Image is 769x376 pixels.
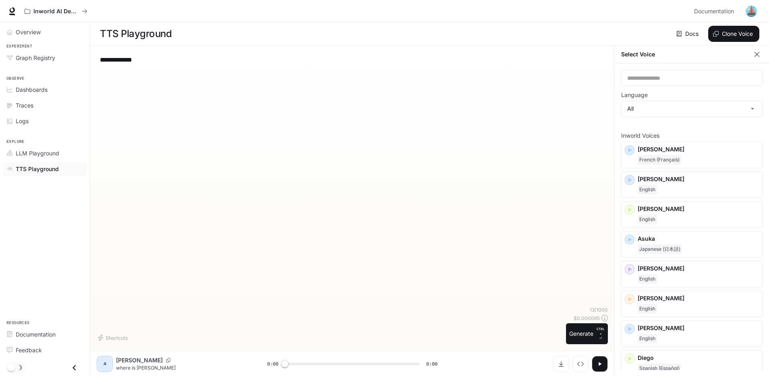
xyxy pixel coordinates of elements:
span: Japanese (日本語) [638,244,682,254]
p: [PERSON_NAME] [638,175,759,183]
span: Documentation [694,6,734,17]
a: Graph Registry [3,51,87,65]
p: [PERSON_NAME] [638,264,759,273]
div: A [98,357,111,370]
span: 0:00 [267,360,278,368]
a: Overview [3,25,87,39]
p: [PERSON_NAME] [116,356,163,364]
h1: TTS Playground [100,26,172,42]
span: French (Français) [638,155,681,165]
span: Graph Registry [16,54,55,62]
p: $ 0.000065 [574,315,600,322]
p: Diego [638,354,759,362]
span: LLM Playground [16,149,59,157]
p: [PERSON_NAME] [638,145,759,153]
span: English [638,215,657,224]
a: Feedback [3,343,87,357]
a: TTS Playground [3,162,87,176]
p: where is [PERSON_NAME] [116,364,248,371]
p: Inworld Voices [621,133,763,138]
a: Dashboards [3,83,87,97]
a: Documentation [3,327,87,341]
img: User avatar [746,6,757,17]
span: Documentation [16,330,56,339]
p: Inworld AI Demos [33,8,79,15]
p: [PERSON_NAME] [638,324,759,332]
div: All [622,101,763,116]
p: Language [621,92,648,98]
span: TTS Playground [16,165,59,173]
span: English [638,185,657,194]
a: Documentation [691,3,740,19]
a: Logs [3,114,87,128]
span: Logs [16,117,29,125]
span: English [638,334,657,343]
p: ⏎ [597,326,605,341]
p: CTRL + [597,326,605,336]
button: Download audio [553,356,569,372]
button: Clone Voice [708,26,759,42]
button: Inspect [572,356,589,372]
a: LLM Playground [3,146,87,160]
span: Dashboards [16,85,48,94]
span: English [638,274,657,284]
span: English [638,304,657,314]
button: GenerateCTRL +⏎ [566,323,608,344]
p: [PERSON_NAME] [638,294,759,302]
span: Traces [16,101,33,109]
span: Dark mode toggle [7,363,15,372]
button: Shortcuts [97,331,131,344]
p: [PERSON_NAME] [638,205,759,213]
span: 0:00 [426,360,437,368]
button: All workspaces [21,3,91,19]
p: Asuka [638,235,759,243]
p: 13 / 1000 [590,306,608,313]
button: Copy Voice ID [163,358,174,363]
button: User avatar [743,3,759,19]
button: Close drawer [65,359,83,376]
a: Docs [675,26,702,42]
span: Overview [16,28,41,36]
span: Spanish (Español) [638,364,681,373]
span: Feedback [16,346,42,354]
a: Traces [3,98,87,112]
